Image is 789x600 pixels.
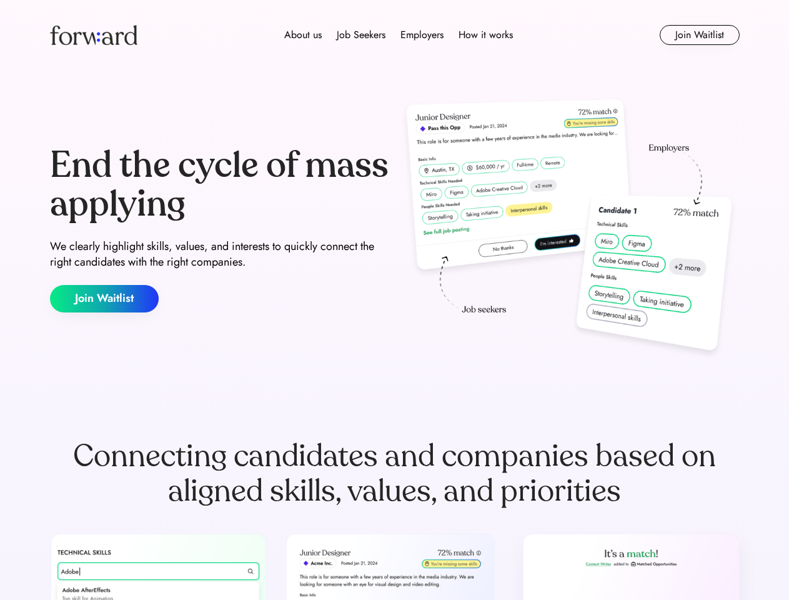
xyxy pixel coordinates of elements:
img: hero-image.png [400,95,740,364]
div: End the cycle of mass applying [50,146,390,223]
img: Forward logo [50,25,137,45]
div: Job Seekers [337,27,385,42]
div: Employers [400,27,444,42]
div: Connecting candidates and companies based on aligned skills, values, and priorities [50,439,740,509]
div: We clearly highlight skills, values, and interests to quickly connect the right candidates with t... [50,239,390,270]
div: About us [284,27,322,42]
button: Join Waitlist [50,285,159,312]
button: Join Waitlist [660,25,740,45]
div: How it works [459,27,513,42]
